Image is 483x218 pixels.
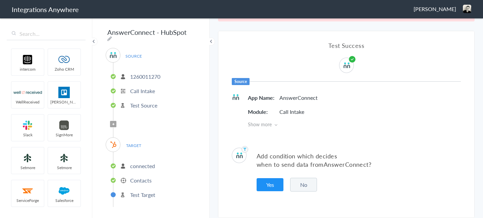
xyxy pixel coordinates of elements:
[130,87,155,95] p: Call Intake
[48,99,80,105] span: [PERSON_NAME]
[11,198,44,203] span: ServiceForge
[232,41,461,50] h4: Test Success
[232,78,250,85] h6: Source
[50,152,78,164] img: setmoreNew.jpg
[130,73,160,80] p: 1260011270
[232,93,240,101] img: answerconnect-logo.svg
[7,27,86,40] input: Search...
[343,61,351,69] img: answerconnect-logo.svg
[48,198,80,203] span: Salesforce
[13,120,42,131] img: slack-logo.svg
[50,87,78,98] img: trello.png
[11,132,44,138] span: Slack
[13,185,42,197] img: serviceforge-icon.png
[109,140,117,149] img: hubspot-logo.svg
[414,5,456,13] span: [PERSON_NAME]
[11,99,44,105] span: WellReceived
[11,66,44,72] span: intercom
[257,152,461,168] p: Add condition which decides when to send data from ?
[130,101,157,109] p: Test Source
[130,176,152,184] p: Contacts
[11,165,44,170] span: Setmore
[121,52,146,61] span: SOURCE
[48,66,80,72] span: Zoho CRM
[13,152,42,164] img: setmoreNew.jpg
[13,87,42,98] img: wr-logo.svg
[248,121,461,128] span: Show more
[279,94,318,101] p: AnswerConnect
[235,151,244,159] img: answerconnect-logo.svg
[12,5,79,14] h1: Integrations Anywhere
[48,165,80,170] span: Setmore
[279,108,304,116] p: Call Intake
[121,141,146,150] span: TARGET
[248,94,278,101] h5: App Name
[50,120,78,131] img: signmore-logo.png
[248,108,278,116] h5: Module
[109,51,117,59] img: answerconnect-logo.svg
[50,54,78,65] img: zoho-logo.svg
[13,54,42,65] img: intercom-logo.svg
[130,162,155,170] p: connected
[290,178,317,192] button: No
[50,185,78,197] img: salesforce-logo.svg
[324,160,369,168] span: AnswerConnect
[48,132,80,138] span: SignMore
[257,178,283,191] button: Yes
[130,191,155,199] p: Test Target
[463,5,471,13] img: de4704ef-676c-4740-9155-3c60e20881b7-2.jpg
